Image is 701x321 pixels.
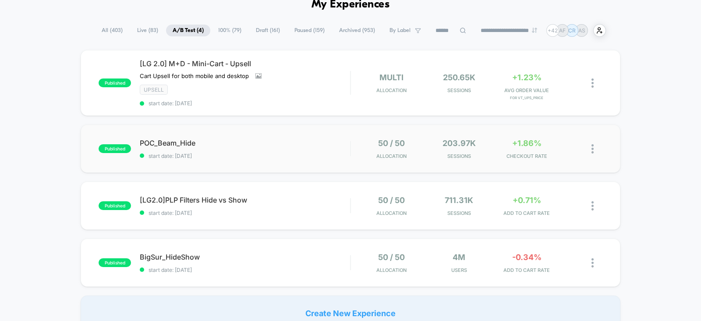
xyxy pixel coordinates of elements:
[427,87,491,93] span: Sessions
[512,253,542,262] span: -0.34%
[495,153,559,159] span: CHECKOUT RATE
[591,201,594,210] img: close
[427,153,491,159] span: Sessions
[568,27,576,34] p: CR
[140,85,168,95] span: Upsell
[578,27,585,34] p: AS
[166,25,210,36] span: A/B Test ( 4 )
[288,25,331,36] span: Paused ( 159 )
[513,196,541,205] span: +0.71%
[591,258,594,267] img: close
[376,210,407,216] span: Allocation
[212,25,248,36] span: 100% ( 79 )
[379,73,404,82] span: multi
[140,139,350,147] span: POC_Beam_Hide
[140,253,350,261] span: BigSur_HideShow
[453,253,465,262] span: 4M
[512,139,542,148] span: +1.86%
[378,253,405,262] span: 50 / 50
[140,267,350,273] span: start date: [DATE]
[140,72,249,79] span: Cart Upsell for both mobile and desktop
[559,27,566,34] p: AF
[99,258,131,267] span: published
[99,78,131,87] span: published
[131,25,165,36] span: Live ( 83 )
[389,27,411,34] span: By Label
[378,196,405,205] span: 50 / 50
[140,153,350,159] span: start date: [DATE]
[376,87,407,93] span: Allocation
[591,78,594,88] img: close
[591,144,594,153] img: close
[443,139,476,148] span: 203.97k
[95,25,129,36] span: All ( 403 )
[532,28,537,33] img: end
[140,100,350,107] span: start date: [DATE]
[495,267,559,273] span: ADD TO CART RATE
[140,196,350,204] span: [LG2.0]PLP Filters Hide vs Show
[512,73,542,82] span: +1.23%
[376,267,407,273] span: Allocation
[140,59,350,68] span: [LG 2.0] M+D - Mini-Cart - Upsell
[445,196,473,205] span: 711.31k
[333,25,382,36] span: Archived ( 953 )
[495,87,559,93] span: AVG ORDER VALUE
[99,201,131,210] span: published
[378,139,405,148] span: 50 / 50
[249,25,287,36] span: Draft ( 161 )
[495,96,559,100] span: for VT_UpS_Price
[140,210,350,216] span: start date: [DATE]
[443,73,475,82] span: 250.65k
[495,210,559,216] span: ADD TO CART RATE
[99,144,131,153] span: published
[376,153,407,159] span: Allocation
[427,267,491,273] span: Users
[546,24,559,37] div: + 42
[427,210,491,216] span: Sessions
